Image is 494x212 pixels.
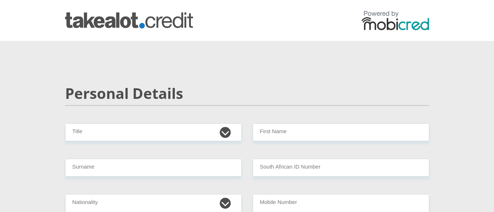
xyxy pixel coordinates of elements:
[253,159,429,177] input: ID Number
[65,12,193,28] img: takealot_credit logo
[65,159,242,177] input: Surname
[65,85,429,102] h2: Personal Details
[253,194,429,212] input: Contact Number
[253,123,429,141] input: First Name
[362,11,429,30] img: powered by mobicred logo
